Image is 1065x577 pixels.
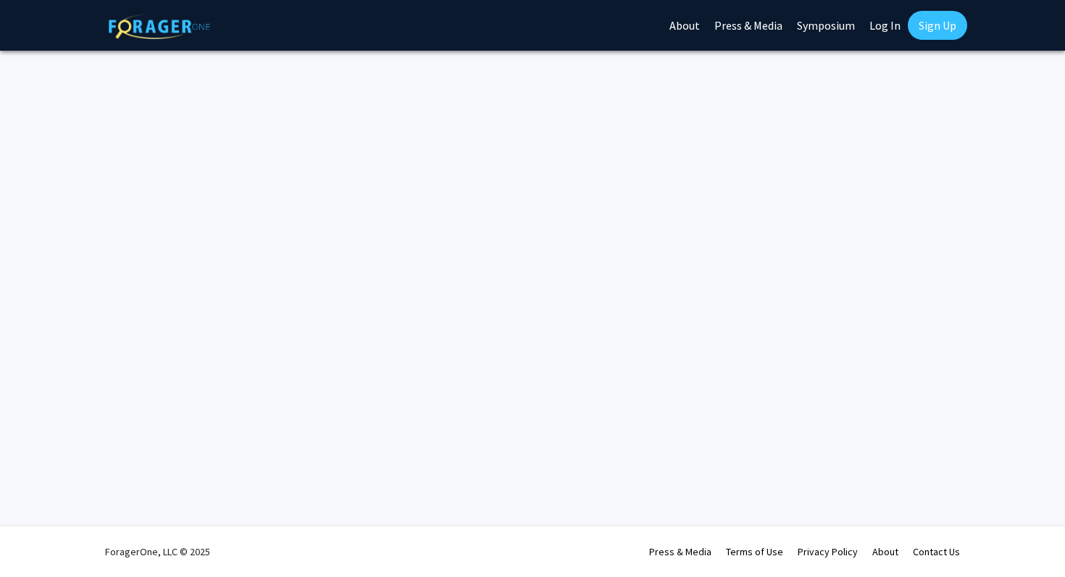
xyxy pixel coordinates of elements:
a: Privacy Policy [798,545,858,558]
a: Terms of Use [726,545,783,558]
a: Contact Us [913,545,960,558]
a: About [872,545,898,558]
a: Press & Media [649,545,711,558]
div: ForagerOne, LLC © 2025 [105,526,210,577]
a: Sign Up [908,11,967,40]
img: ForagerOne Logo [109,14,210,39]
